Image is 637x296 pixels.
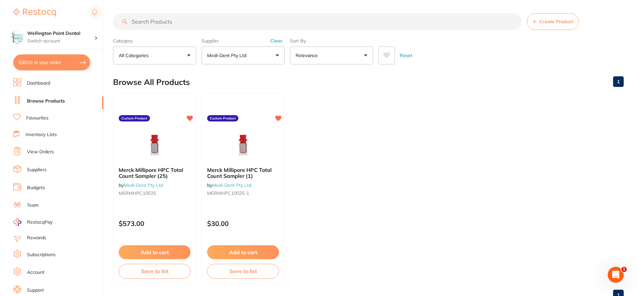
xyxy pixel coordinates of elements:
a: 1 [613,75,624,88]
a: Medi-Dent Pty Ltd [212,182,251,188]
p: $573.00 [119,220,191,227]
span: by [119,182,163,188]
span: 1 [621,267,627,272]
a: Suppliers [27,167,47,173]
button: Add to cart [207,245,279,259]
a: Dashboard [27,80,50,87]
b: Merck Millipore HPC Total Count Sampler (1) [207,167,279,179]
a: Budgets [27,185,45,191]
a: Favourites [26,115,49,121]
p: Medi-Dent Pty Ltd [207,52,249,59]
a: Account [27,269,45,276]
span: MERMHPC10025-1 [207,190,249,196]
label: Supplier [201,38,285,44]
button: Create Product [527,13,579,30]
button: All Categories [113,46,196,64]
button: Save to list [207,264,279,278]
b: Merck Millipore HPC Total Count Sampler (25) [119,167,191,179]
button: Clear [268,38,285,44]
p: $30.00 [207,220,279,227]
img: RestocqPay [13,218,21,226]
a: View Orders [27,149,54,155]
span: Create Product [539,19,573,24]
button: Relevance [290,46,373,64]
img: Wellington Point Dental [10,31,24,44]
a: Rewards [27,235,46,241]
a: Inventory Lists [26,131,57,138]
button: Add to cart [119,245,191,259]
span: MERMHPC10025 [119,190,156,196]
input: Search Products [113,13,522,30]
p: All Categories [119,52,151,59]
img: Restocq Logo [13,9,56,17]
img: Merck Millipore HPC Total Count Sampler (25) [133,128,176,162]
a: Support [27,287,44,294]
span: by [207,182,251,188]
label: Sort By [290,38,373,44]
button: Medi-Dent Pty Ltd [201,46,285,64]
iframe: Intercom live chat [608,267,624,283]
span: RestocqPay [27,219,53,226]
a: Medi-Dent Pty Ltd [124,182,163,188]
button: Save to list [119,264,191,278]
a: Browse Products [27,98,65,105]
span: Merck Millipore HPC Total Count Sampler (1) [207,167,272,179]
a: Restocq Logo [13,5,56,20]
h2: Browse All Products [113,78,190,87]
p: Switch account [27,38,94,44]
label: Category [113,38,196,44]
button: $30.01 in your order [13,54,90,70]
label: Custom Product [207,115,238,122]
h4: Wellington Point Dental [27,30,94,37]
a: RestocqPay [13,218,53,226]
span: Merck Millipore HPC Total Count Sampler (25) [119,167,183,179]
a: Subscriptions [27,252,56,258]
p: Relevance [296,52,320,59]
button: Reset [398,46,414,64]
label: Custom Product [119,115,150,122]
a: Team [27,202,39,209]
img: Merck Millipore HPC Total Count Sampler (1) [221,128,265,162]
